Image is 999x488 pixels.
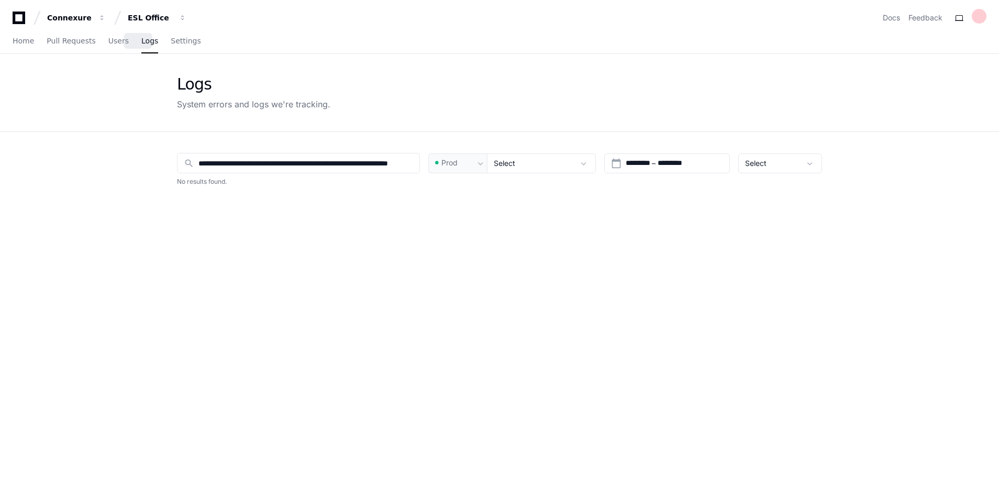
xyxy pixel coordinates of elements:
[43,8,110,27] button: Connexure
[108,38,129,44] span: Users
[611,158,621,169] button: Open calendar
[108,29,129,53] a: Users
[128,13,173,23] div: ESL Office
[494,159,515,168] span: Select
[441,158,458,168] span: Prod
[141,38,158,44] span: Logs
[177,75,330,94] div: Logs
[883,13,900,23] a: Docs
[745,159,767,168] span: Select
[124,8,191,27] button: ESL Office
[611,158,621,169] mat-icon: calendar_today
[141,29,158,53] a: Logs
[13,29,34,53] a: Home
[171,29,201,53] a: Settings
[908,13,942,23] button: Feedback
[47,13,92,23] div: Connexure
[652,158,656,169] span: –
[184,158,194,169] mat-icon: search
[177,98,330,110] div: System errors and logs we're tracking.
[47,38,95,44] span: Pull Requests
[177,178,822,186] h2: No results found.
[47,29,95,53] a: Pull Requests
[171,38,201,44] span: Settings
[13,38,34,44] span: Home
